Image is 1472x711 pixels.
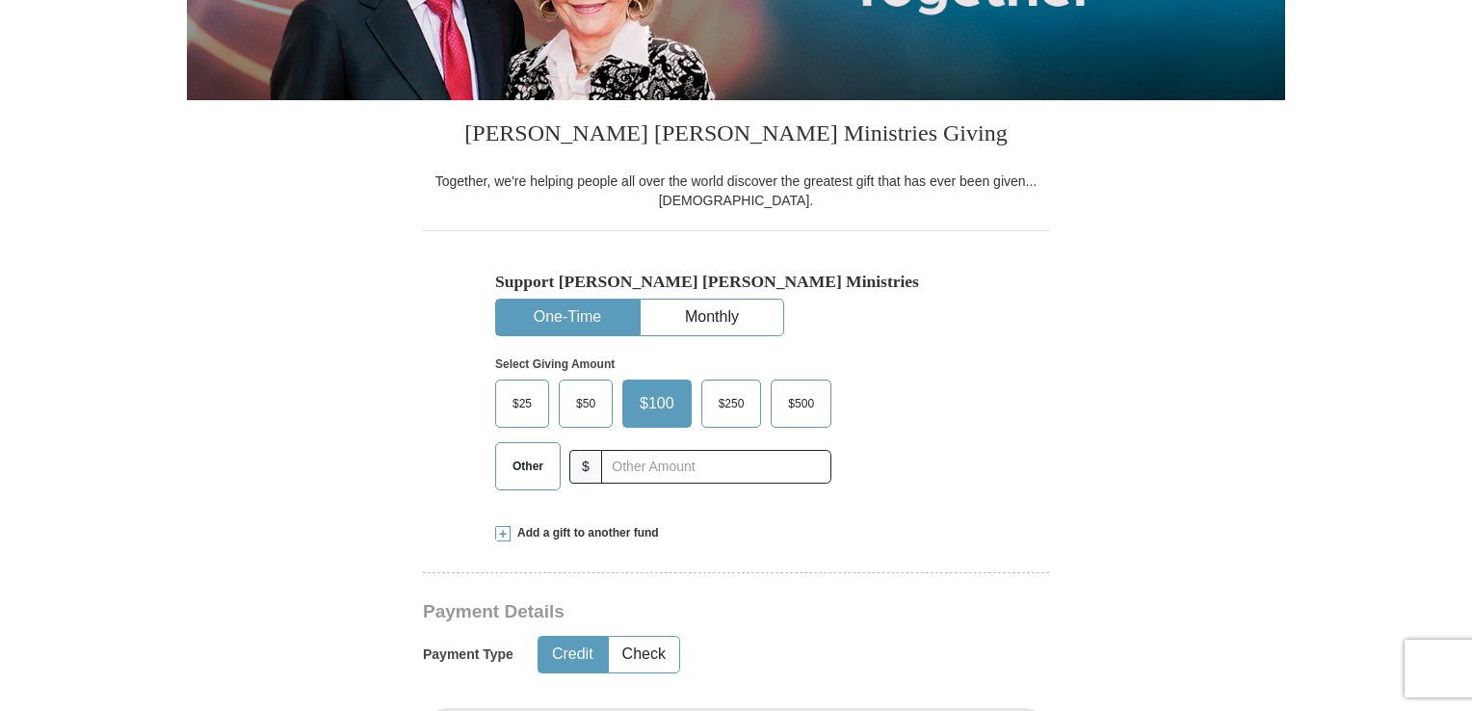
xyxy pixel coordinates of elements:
h3: Payment Details [423,601,914,623]
span: $ [569,450,602,484]
button: Check [609,637,679,672]
span: $50 [566,389,605,418]
span: $500 [778,389,824,418]
span: $250 [709,389,754,418]
h3: [PERSON_NAME] [PERSON_NAME] Ministries Giving [423,100,1049,171]
span: Add a gift to another fund [511,525,659,541]
h5: Support [PERSON_NAME] [PERSON_NAME] Ministries [495,272,977,292]
div: Together, we're helping people all over the world discover the greatest gift that has ever been g... [423,171,1049,210]
strong: Select Giving Amount [495,357,615,371]
span: $25 [503,389,541,418]
span: $100 [630,389,684,418]
button: One-Time [496,300,639,335]
button: Credit [539,637,607,672]
h5: Payment Type [423,646,513,663]
input: Other Amount [601,450,831,484]
button: Monthly [641,300,783,335]
span: Other [503,452,553,481]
